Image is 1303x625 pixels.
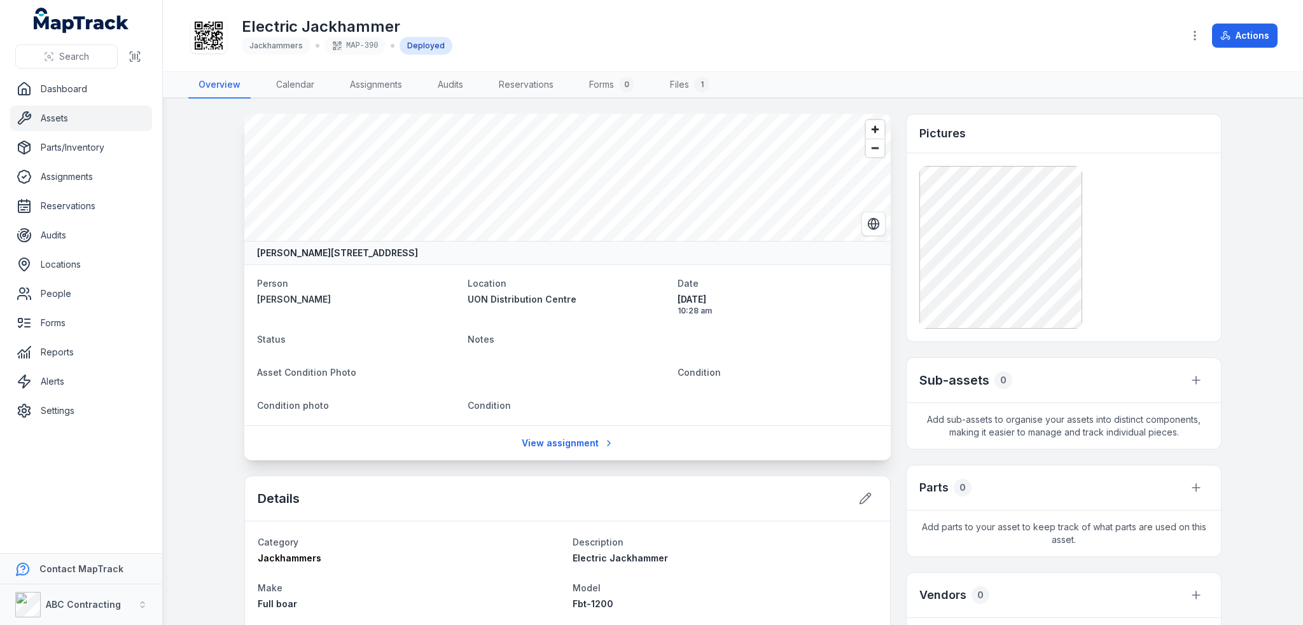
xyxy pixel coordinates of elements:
div: 0 [994,371,1012,389]
a: Reservations [10,193,152,219]
span: Asset Condition Photo [257,367,356,378]
a: Assignments [340,72,412,99]
a: Calendar [266,72,324,99]
canvas: Map [244,114,891,241]
span: Condition photo [257,400,329,411]
a: Assets [10,106,152,131]
button: Actions [1212,24,1278,48]
span: Add sub-assets to organise your assets into distinct components, making it easier to manage and t... [907,403,1221,449]
h2: Details [258,490,300,507]
span: Add parts to your asset to keep track of what parts are used on this asset. [907,511,1221,556]
span: Status [257,334,286,345]
time: 19/09/2025, 10:28:01 am [678,293,878,316]
span: Condition [678,367,721,378]
span: Person [257,278,288,289]
a: Audits [428,72,473,99]
div: 0 [954,479,972,497]
a: MapTrack [34,8,129,33]
a: Locations [10,252,152,277]
a: Forms [10,310,152,336]
a: Settings [10,398,152,423]
span: Model [573,582,601,593]
strong: [PERSON_NAME][STREET_ADDRESS] [257,247,418,259]
button: Search [15,45,118,69]
div: 1 [694,77,709,92]
div: 0 [972,586,989,604]
a: Forms0 [579,72,645,99]
a: Alerts [10,369,152,394]
h3: Pictures [919,125,966,142]
span: Electric Jackhammer [573,553,668,563]
span: UON Distribution Centre [468,294,576,305]
span: Fbt-1200 [573,598,613,609]
span: Date [678,278,699,289]
span: Notes [468,334,494,345]
div: Deployed [400,37,452,55]
h2: Sub-assets [919,371,989,389]
a: View assignment [513,431,622,455]
strong: Contact MapTrack [39,563,123,574]
span: 10:28 am [678,306,878,316]
h3: Vendors [919,586,966,604]
button: Zoom in [866,120,884,139]
a: Parts/Inventory [10,135,152,160]
span: Make [258,582,282,593]
a: Dashboard [10,76,152,102]
a: Audits [10,223,152,248]
span: Jackhammers [249,41,303,50]
button: Zoom out [866,139,884,157]
strong: ABC Contracting [46,599,121,610]
span: Search [59,50,89,63]
span: Jackhammers [258,553,321,563]
a: Overview [188,72,251,99]
h3: Parts [919,479,949,497]
h1: Electric Jackhammer [242,17,452,37]
span: Category [258,537,298,547]
a: UON Distribution Centre [468,293,668,306]
a: Reservations [489,72,564,99]
button: Switch to Satellite View [861,212,886,236]
a: Reports [10,340,152,365]
a: [PERSON_NAME] [257,293,457,306]
span: Location [468,278,506,289]
span: Full boar [258,598,297,609]
div: MAP-390 [324,37,386,55]
div: 0 [619,77,634,92]
span: Description [573,537,624,547]
a: Files1 [660,72,720,99]
span: Condition [468,400,511,411]
a: People [10,281,152,306]
span: [DATE] [678,293,878,306]
a: Assignments [10,164,152,189]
